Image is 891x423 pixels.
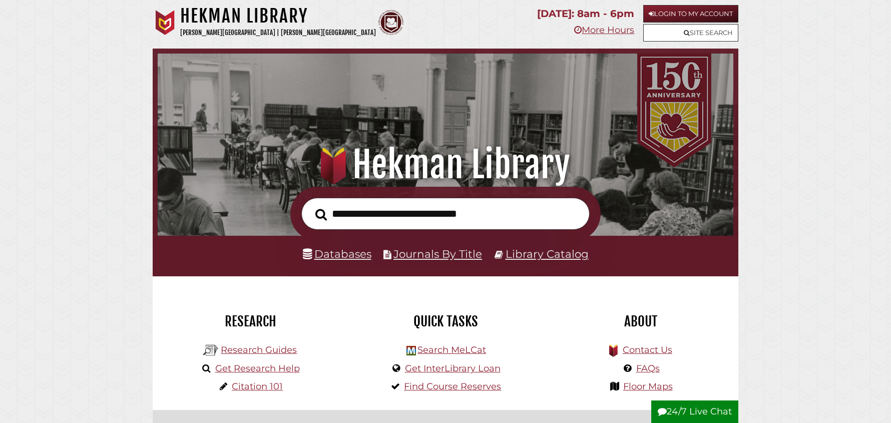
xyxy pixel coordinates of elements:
button: Search [310,206,332,224]
img: Calvin University [153,10,178,35]
a: Floor Maps [623,381,673,392]
img: Calvin Theological Seminary [378,10,403,35]
a: Get InterLibrary Loan [405,363,501,374]
a: Login to My Account [643,5,738,23]
a: Site Search [643,24,738,42]
h2: Research [160,313,340,330]
img: Hekman Library Logo [203,343,218,358]
p: [PERSON_NAME][GEOGRAPHIC_DATA] | [PERSON_NAME][GEOGRAPHIC_DATA] [180,27,376,39]
a: Journals By Title [393,247,482,260]
h2: About [551,313,731,330]
h1: Hekman Library [171,143,720,187]
h1: Hekman Library [180,5,376,27]
a: Library Catalog [506,247,589,260]
a: FAQs [636,363,660,374]
a: Contact Us [623,344,672,355]
a: Get Research Help [215,363,300,374]
h2: Quick Tasks [355,313,536,330]
a: More Hours [574,25,634,36]
a: Find Course Reserves [404,381,501,392]
a: Research Guides [221,344,297,355]
a: Databases [303,247,371,260]
img: Hekman Library Logo [406,346,416,355]
i: Search [315,208,327,221]
a: Search MeLCat [417,344,486,355]
p: [DATE]: 8am - 6pm [537,5,634,23]
a: Citation 101 [232,381,283,392]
